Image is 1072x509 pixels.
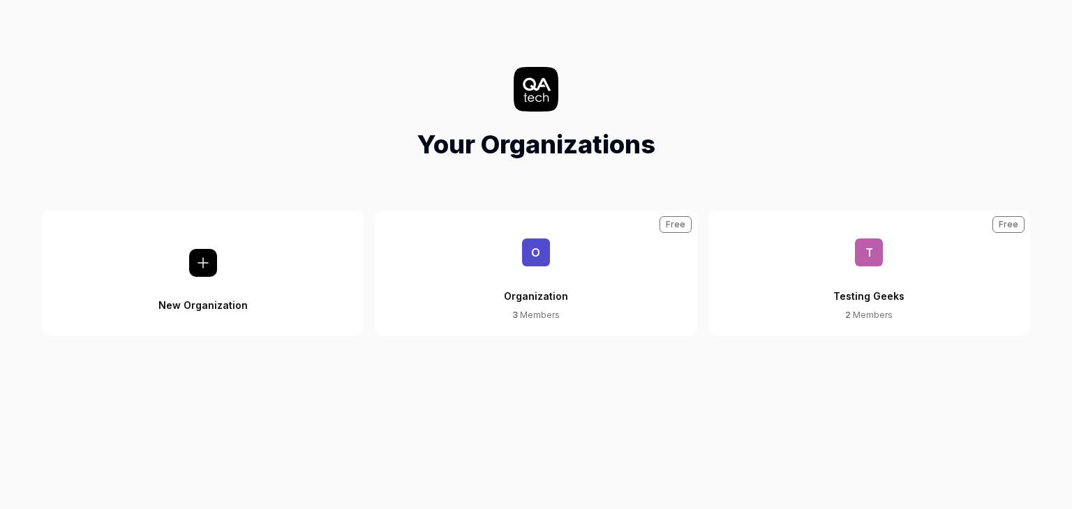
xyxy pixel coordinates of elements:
div: Free [992,216,1025,233]
div: Testing Geeks [833,266,904,309]
div: Free [660,216,692,233]
button: TTesting Geeks2 MembersFree [708,211,1030,335]
div: Organization [504,266,568,309]
div: Members [512,309,560,321]
h1: Your Organizations [417,126,655,163]
button: New Organization [42,211,364,335]
button: OOrganization3 MembersFree [375,211,697,335]
span: 3 [512,310,518,320]
span: O [522,238,550,266]
div: New Organization [158,277,248,312]
span: 2 [845,310,851,320]
span: T [855,238,883,266]
div: Members [845,309,893,321]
